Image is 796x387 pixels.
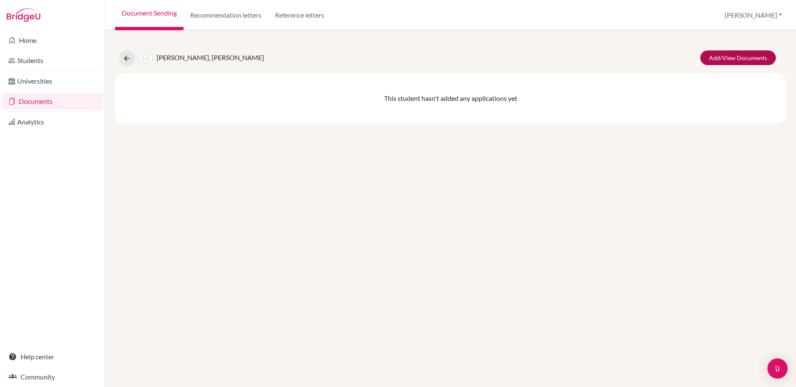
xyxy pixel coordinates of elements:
[2,348,103,365] a: Help center
[2,93,103,110] a: Documents
[2,369,103,385] a: Community
[157,53,264,61] span: [PERSON_NAME], [PERSON_NAME]
[7,8,40,22] img: Bridge-U
[700,50,776,65] a: Add/View Documents
[767,358,788,379] div: Open Intercom Messenger
[2,32,103,49] a: Home
[2,52,103,69] a: Students
[115,73,786,124] div: This student hasn't added any applications yet
[2,73,103,90] a: Universities
[721,7,786,23] button: [PERSON_NAME]
[2,113,103,130] a: Analytics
